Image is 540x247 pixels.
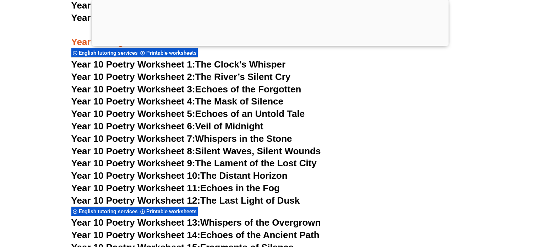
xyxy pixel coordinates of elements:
div: English tutoring services [71,206,139,216]
iframe: Chat Widget [422,167,540,247]
span: Printable worksheets [146,50,199,56]
span: Year 10 Poetry Worksheet 6: [71,121,195,131]
a: Year 10 Poetry Worksheet 7:Whispers in the Stone [71,133,292,144]
div: Printable worksheets [139,206,198,216]
a: Year 9 Poetry Worksheet 15:The Forgotten Carousel [71,12,299,23]
a: Year 10 Poetry Worksheet 2:The River’s Silent Cry [71,71,291,82]
a: Year 10 Poetry Worksheet 9:The Lament of the Lost City [71,158,317,168]
a: Year 10 Poetry Worksheet 1:The Clock's Whisper [71,59,286,70]
a: Year 10 Poetry Worksheet 8:Silent Waves, Silent Wounds [71,146,321,156]
span: Year 10 Poetry Worksheet 12: [71,195,201,206]
span: English tutoring services [79,208,140,215]
a: Year 10 Poetry Worksheet 10:The Distant Horizon [71,170,288,181]
h3: Year 10 English Worksheets [71,25,469,49]
span: Year 10 Poetry Worksheet 2: [71,71,195,82]
span: Year 10 Poetry Worksheet 11: [71,183,201,193]
a: Year 10 Poetry Worksheet 3:Echoes of the Forgotten [71,84,301,95]
div: English tutoring services [71,48,139,58]
span: Year 10 Poetry Worksheet 5: [71,108,195,119]
a: Year 10 Poetry Worksheet 14:Echoes of the Ancient Path [71,230,320,240]
span: Year 10 Poetry Worksheet 1: [71,59,195,70]
a: Year 10 Poetry Worksheet 11:Echoes in the Fog [71,183,280,193]
span: Year 10 Poetry Worksheet 14: [71,230,201,240]
a: Year 10 Poetry Worksheet 6:Veil of Midnight [71,121,263,131]
span: Year 10 Poetry Worksheet 3: [71,84,195,95]
a: Year 10 Poetry Worksheet 13:Whispers of the Overgrown [71,217,321,228]
span: Year 10 Poetry Worksheet 7: [71,133,195,144]
a: Year 10 Poetry Worksheet 12:The Last Light of Dusk [71,195,300,206]
a: Year 10 Poetry Worksheet 5:Echoes of an Untold Tale [71,108,305,119]
span: Year 10 Poetry Worksheet 9: [71,158,195,168]
span: Year 10 Poetry Worksheet 13: [71,217,201,228]
span: English tutoring services [79,50,140,56]
a: Year 10 Poetry Worksheet 4:The Mask of Silence [71,96,283,107]
span: Year 10 Poetry Worksheet 10: [71,170,201,181]
span: Printable worksheets [146,208,199,215]
span: Year 9 Poetry Worksheet 15: [71,12,195,23]
div: Printable worksheets [139,48,198,58]
span: Year 10 Poetry Worksheet 4: [71,96,195,107]
span: Year 10 Poetry Worksheet 8: [71,146,195,156]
